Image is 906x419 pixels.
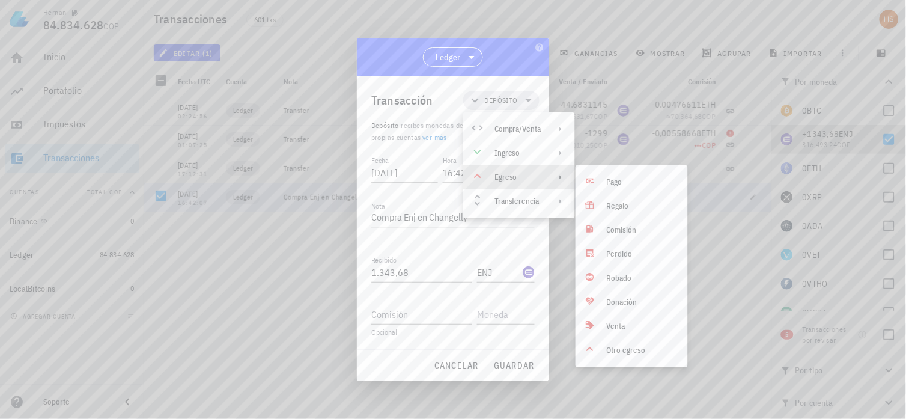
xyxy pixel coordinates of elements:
div: Perdido [607,249,678,259]
span: Depósito [485,94,518,106]
div: Transacción [371,91,433,110]
span: guardar [493,360,535,371]
a: ver más [422,133,447,142]
div: Compra/Venta [463,117,575,141]
div: Donación [607,298,678,307]
div: Egreso [494,173,541,182]
label: Fecha [371,156,389,165]
div: Ingreso [494,148,541,158]
span: cancelar [434,360,479,371]
div: Venta [607,322,678,331]
div: Ingreso [463,141,575,165]
div: Pago [607,177,678,187]
span: Ledger [436,51,461,63]
div: Otro egreso [607,346,678,355]
div: Comisión [607,225,678,235]
div: Compra/Venta [494,124,541,134]
p: : [371,120,535,144]
button: guardar [488,355,540,376]
div: Transferencia [494,197,541,206]
div: ENJ-icon [523,266,535,278]
label: Hora [443,156,457,165]
input: Moneda [477,305,532,324]
input: Moneda [477,263,520,282]
label: Nota [371,201,385,210]
span: recibes monedas desde una de tus propias cuentas, . [371,121,509,142]
div: Transferencia [463,189,575,213]
label: Recibido [371,255,397,265]
span: Depósito [371,121,399,130]
div: Egreso [463,165,575,189]
div: Robado [607,274,678,283]
button: cancelar [429,355,484,376]
div: Opcional [371,329,535,336]
div: Regalo [607,201,678,211]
